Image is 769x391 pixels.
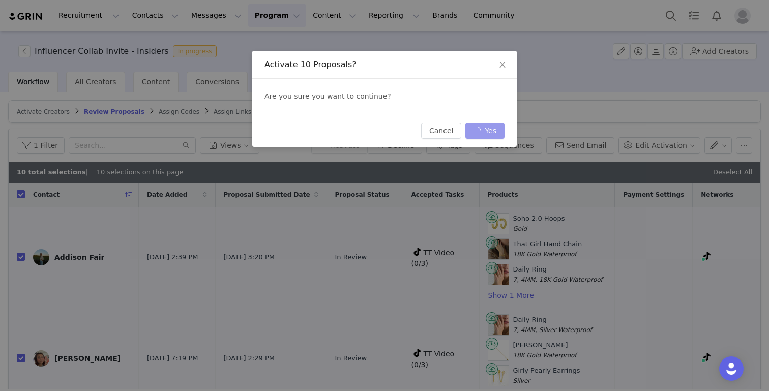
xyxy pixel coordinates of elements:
[488,51,517,79] button: Close
[498,61,507,69] i: icon: close
[252,79,517,114] div: Are you sure you want to continue?
[719,356,744,381] div: Open Intercom Messenger
[421,123,461,139] button: Cancel
[264,59,505,70] div: Activate 10 Proposals?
